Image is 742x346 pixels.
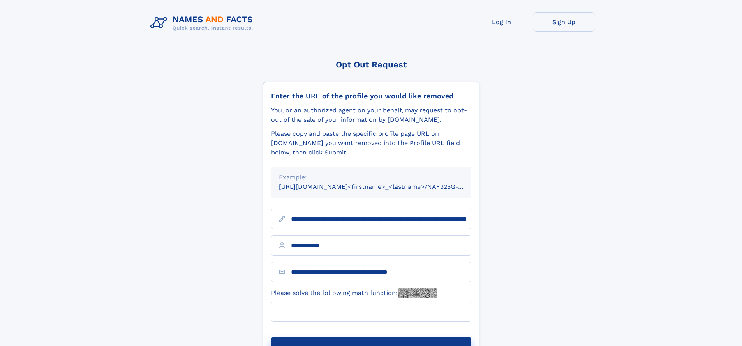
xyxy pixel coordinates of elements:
[533,12,595,32] a: Sign Up
[263,60,479,69] div: Opt Out Request
[271,106,471,124] div: You, or an authorized agent on your behalf, may request to opt-out of the sale of your informatio...
[271,129,471,157] div: Please copy and paste the specific profile page URL on [DOMAIN_NAME] you want removed into the Pr...
[279,183,486,190] small: [URL][DOMAIN_NAME]<firstname>_<lastname>/NAF325G-xxxxxxxx
[471,12,533,32] a: Log In
[279,173,464,182] div: Example:
[271,92,471,100] div: Enter the URL of the profile you would like removed
[271,288,437,298] label: Please solve the following math function:
[147,12,259,34] img: Logo Names and Facts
